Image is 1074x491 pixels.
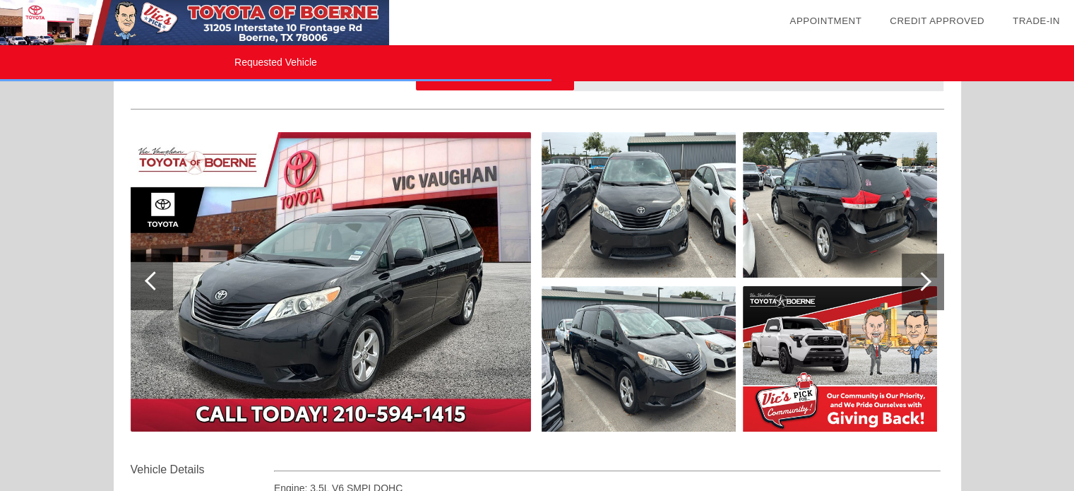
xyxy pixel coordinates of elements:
a: Credit Approved [890,16,984,26]
img: image.aspx [542,132,736,278]
img: image.aspx [131,132,531,432]
img: image.aspx [542,286,736,432]
img: image.aspx [743,132,937,278]
div: Vehicle Details [131,461,274,478]
a: Trade-In [1013,16,1060,26]
a: Appointment [789,16,861,26]
img: image.aspx [743,286,937,432]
